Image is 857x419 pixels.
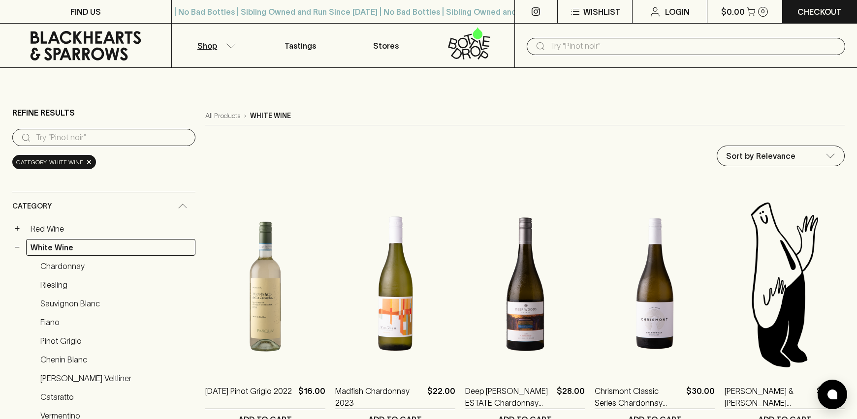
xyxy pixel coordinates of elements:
[36,389,195,405] a: Cataratto
[550,38,837,54] input: Try "Pinot noir"
[686,385,715,409] p: $30.00
[197,40,217,52] p: Shop
[16,157,83,167] span: Category: white wine
[250,111,291,121] p: white wine
[36,276,195,293] a: Riesling
[86,157,92,167] span: ×
[298,385,325,409] p: $16.00
[665,6,690,18] p: Login
[465,198,585,370] img: Deep Woods ESTATE Chardonnay 2023
[12,192,195,220] div: Category
[36,258,195,274] a: Chardonnay
[817,385,845,409] p: $48.00
[583,6,621,18] p: Wishlist
[36,370,195,387] a: [PERSON_NAME] Veltliner
[595,198,715,370] img: Chrismont Classic Series Chardonnay 2023
[172,24,257,67] button: Shop
[557,385,585,409] p: $28.00
[726,150,795,162] p: Sort by Relevance
[26,220,195,237] a: Red Wine
[36,295,195,312] a: Sauvignon Blanc
[721,6,745,18] p: $0.00
[12,224,22,234] button: +
[595,385,682,409] a: Chrismont Classic Series Chardonnay 2023
[205,385,292,409] a: [DATE] Pinot Grigio 2022
[12,107,75,119] p: Refine Results
[343,24,429,67] a: Stores
[827,389,837,399] img: bubble-icon
[26,239,195,256] a: White Wine
[36,332,195,349] a: Pinot Grigio
[335,198,455,370] img: Madfish Chardonnay 2023
[36,314,195,330] a: Fiano
[12,242,22,252] button: −
[797,6,842,18] p: Checkout
[373,40,399,52] p: Stores
[717,146,844,166] div: Sort by Relevance
[725,198,845,370] img: Blackhearts & Sparrows Man
[244,111,246,121] p: ›
[70,6,101,18] p: FIND US
[335,385,423,409] a: Madfish Chardonnay 2023
[205,198,325,370] img: Pasqua Pinot Grigio 2022
[12,200,52,212] span: Category
[205,111,240,121] a: All Products
[36,351,195,368] a: Chenin Blanc
[36,130,188,146] input: Try “Pinot noir”
[465,385,553,409] a: Deep [PERSON_NAME] ESTATE Chardonnay 2023
[427,385,455,409] p: $22.00
[257,24,343,67] a: Tastings
[761,9,765,14] p: 0
[285,40,316,52] p: Tastings
[725,385,813,409] a: [PERSON_NAME] & [PERSON_NAME] Capitaine Vouvray Sec 2023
